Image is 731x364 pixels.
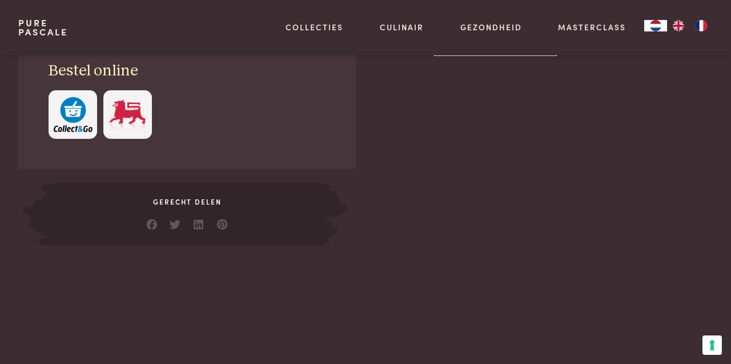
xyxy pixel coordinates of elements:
h3: Bestel online [49,61,326,81]
div: Language [644,20,667,31]
a: Culinair [380,21,424,33]
aside: Language selected: Nederlands [644,20,713,31]
a: FR [690,20,713,31]
img: Delhaize [108,97,147,132]
a: Gezondheid [460,21,522,33]
button: Uw voorkeuren voor toestemming voor trackingtechnologieën [702,335,722,355]
a: Masterclass [558,21,626,33]
a: PurePascale [18,18,68,37]
img: c308188babc36a3a401bcb5cb7e020f4d5ab42f7cacd8327e500463a43eeb86c.svg [54,97,93,132]
ul: Language list [667,20,713,31]
a: NL [644,20,667,31]
a: Collecties [286,21,343,33]
span: Gerecht delen [54,197,321,207]
a: EN [667,20,690,31]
